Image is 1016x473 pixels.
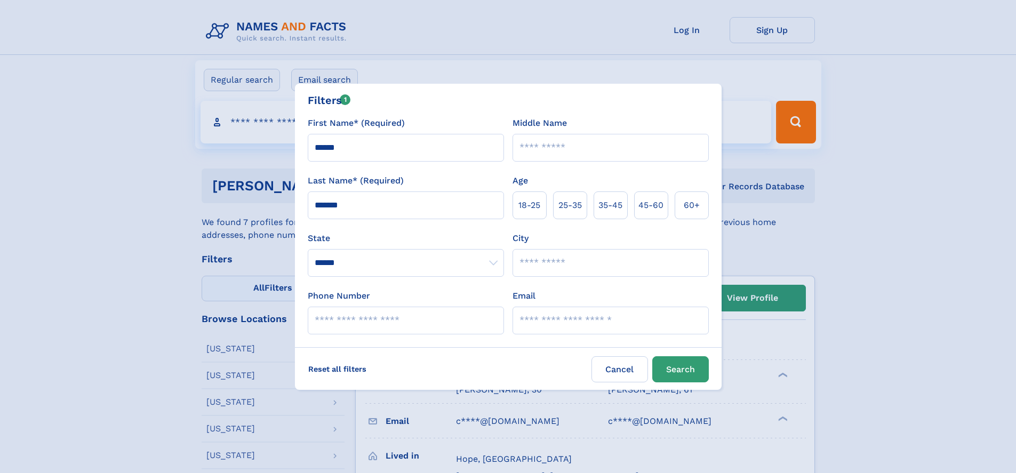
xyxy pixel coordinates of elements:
div: Filters [308,92,351,108]
span: 45‑60 [638,199,663,212]
label: First Name* (Required) [308,117,405,130]
span: 25‑35 [558,199,582,212]
label: Phone Number [308,290,370,302]
label: City [513,232,529,245]
label: Last Name* (Required) [308,174,404,187]
label: Age [513,174,528,187]
label: Middle Name [513,117,567,130]
label: Cancel [591,356,648,382]
button: Search [652,356,709,382]
label: Email [513,290,535,302]
span: 35‑45 [598,199,622,212]
span: 18‑25 [518,199,540,212]
label: State [308,232,504,245]
label: Reset all filters [301,356,373,382]
span: 60+ [684,199,700,212]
